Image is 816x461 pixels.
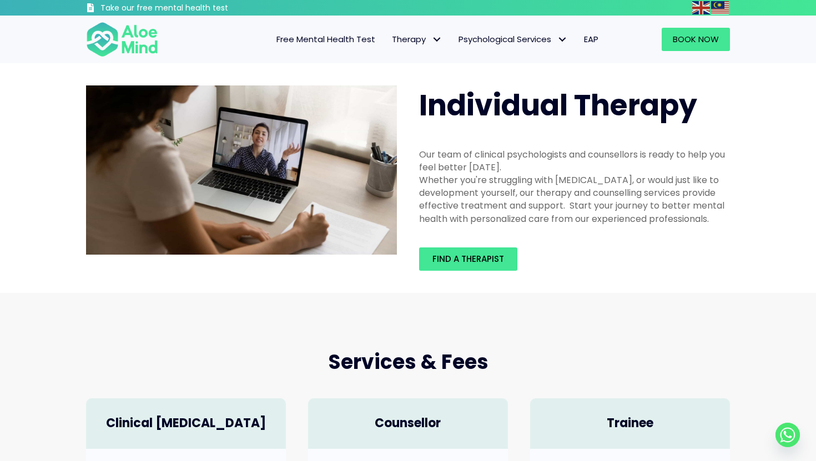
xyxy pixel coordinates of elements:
img: Therapy online individual [86,85,397,255]
span: Services & Fees [328,348,488,376]
span: Psychological Services [459,33,567,45]
span: Free Mental Health Test [276,33,375,45]
span: Book Now [673,33,719,45]
a: Psychological ServicesPsychological Services: submenu [450,28,576,51]
a: TherapyTherapy: submenu [384,28,450,51]
div: Our team of clinical psychologists and counsellors is ready to help you feel better [DATE]. [419,148,730,174]
a: EAP [576,28,607,51]
a: Malay [711,1,730,14]
a: Free Mental Health Test [268,28,384,51]
a: Whatsapp [775,423,800,447]
span: Therapy: submenu [429,32,445,48]
a: English [692,1,711,14]
a: Take our free mental health test [86,3,288,16]
span: EAP [584,33,598,45]
a: Book Now [662,28,730,51]
h4: Clinical [MEDICAL_DATA] [97,415,275,432]
h4: Counsellor [319,415,497,432]
img: en [692,1,710,14]
img: Aloe mind Logo [86,21,158,58]
div: Whether you're struggling with [MEDICAL_DATA], or would just like to development yourself, our th... [419,174,730,225]
span: Therapy [392,33,442,45]
img: ms [711,1,729,14]
span: Find a therapist [432,253,504,265]
h3: Take our free mental health test [100,3,288,14]
span: Individual Therapy [419,85,697,125]
h4: Trainee [541,415,719,432]
nav: Menu [173,28,607,51]
span: Psychological Services: submenu [554,32,570,48]
a: Find a therapist [419,247,517,271]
